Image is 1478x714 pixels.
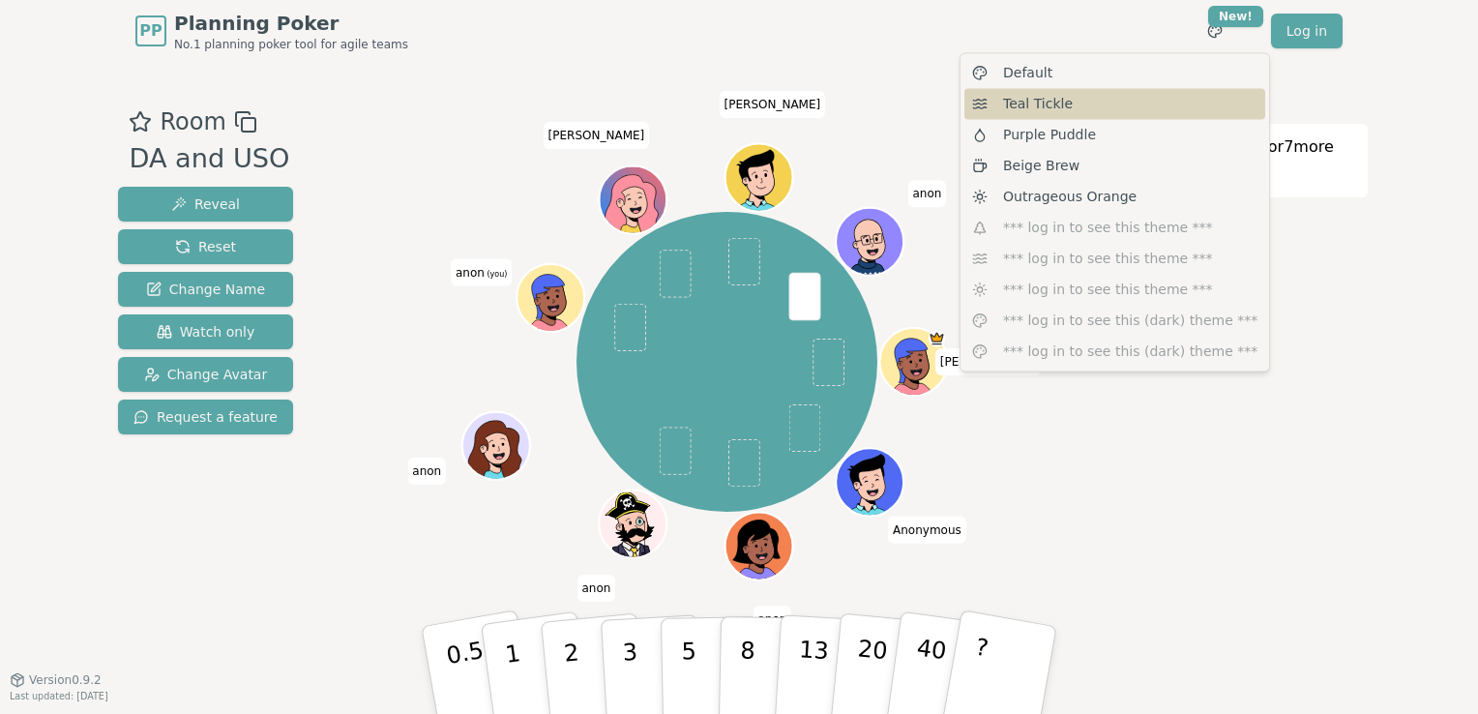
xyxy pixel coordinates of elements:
span: Teal Tickle [1003,94,1073,113]
span: Beige Brew [1003,156,1079,175]
span: Outrageous Orange [1003,187,1137,206]
span: Purple Puddle [1003,125,1096,144]
span: Default [1003,63,1052,82]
